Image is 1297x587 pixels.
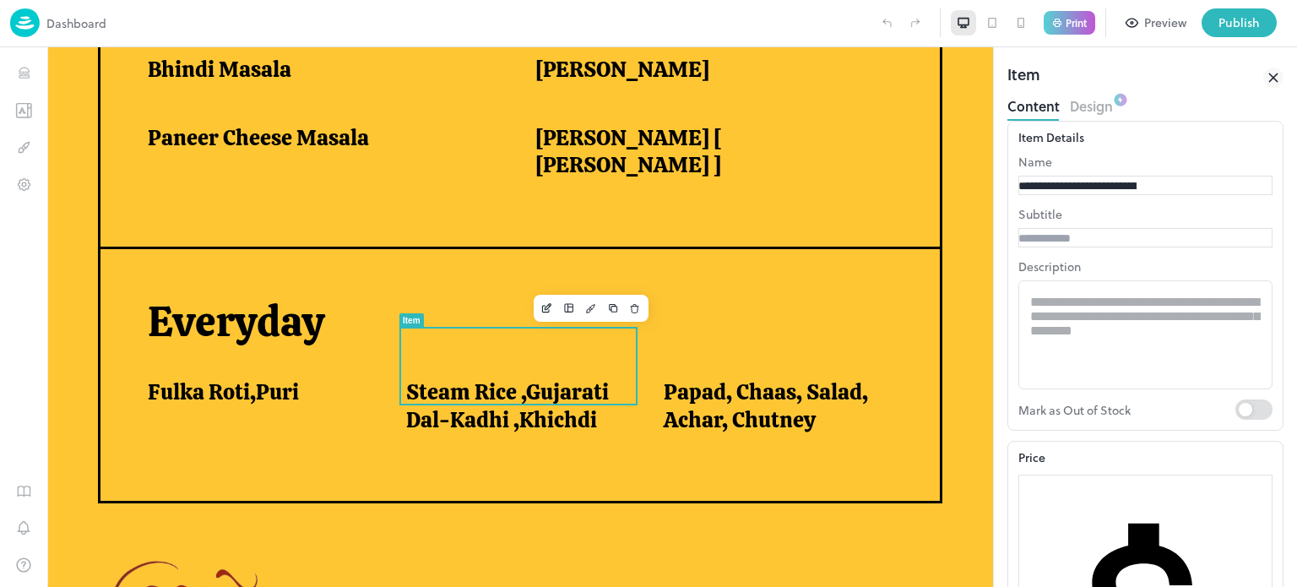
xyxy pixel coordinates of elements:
[533,250,555,272] button: Design
[355,269,373,278] div: Item
[1018,205,1273,223] p: Subtitle
[901,8,930,37] label: Redo (Ctrl + Y)
[1116,8,1197,37] button: Preview
[488,77,834,132] span: [PERSON_NAME] [ [PERSON_NAME] ]
[511,250,533,272] button: Layout
[1018,153,1273,171] p: Name
[577,250,599,272] button: Delete
[1070,93,1113,116] button: Design
[489,250,511,272] button: Edit
[488,8,662,36] span: [PERSON_NAME]
[872,8,901,37] label: Undo (Ctrl + Z)
[1007,93,1060,116] button: Content
[359,331,576,386] span: Steam Rice ,Gujarati Dal-Kadhi ,Khichdi
[1218,14,1260,32] div: Publish
[1018,128,1273,146] div: Item Details
[1018,258,1273,275] p: Description
[1144,14,1186,32] div: Preview
[46,14,106,32] p: Dashboard
[1018,448,1045,466] p: Price
[100,8,244,36] span: Bhindi Masala
[1202,8,1277,37] button: Publish
[1018,399,1235,420] p: Mark as Out of Stock
[10,8,40,37] img: logo-86c26b7e.jpg
[1066,18,1087,28] p: Print
[1007,63,1040,93] div: Item
[100,77,322,105] span: Paneer Cheese Masala
[100,249,855,301] p: Everyday
[616,331,833,386] span: Papad, Chaas, Salad, Achar, Chutney
[555,250,577,272] button: Duplicate
[100,331,252,359] span: Fulka Roti,Puri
